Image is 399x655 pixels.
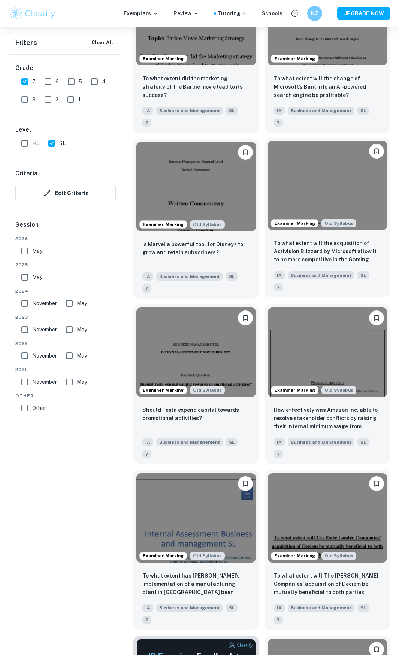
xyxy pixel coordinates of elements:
span: 7 [32,77,36,86]
span: Business and Management [156,438,223,446]
span: SL [357,438,369,446]
a: Examiner MarkingStarting from the May 2024 session, the Business IA requirements have changed. It... [133,470,259,630]
span: 7 [142,450,151,458]
button: Bookmark [369,310,384,325]
span: May [77,352,87,360]
span: 5 [79,77,82,86]
img: Business and Management IA example thumbnail: To what extent has Tesla’s implementatio [136,473,256,563]
span: May [32,247,42,255]
span: SL [357,271,369,279]
span: May [77,299,87,307]
img: Business and Management IA example thumbnail: To what extent will the acquisition of A [268,141,387,230]
span: Business and Management [156,604,223,612]
span: November [32,378,57,386]
p: How effectively was Amazon Inc. able to resolve stakeholder conflicts by raising their internal m... [274,406,381,431]
span: Examiner Marking [271,387,318,394]
p: Should Tesla expend capital towards promotional activities? [142,406,250,422]
a: Schools [262,9,282,18]
span: Old Syllabus [321,552,356,560]
div: Starting from the May 2024 session, the Business IA requirements have changed. It's OK to refer t... [190,386,225,394]
span: Other [32,404,46,412]
p: Is Marvel a powerful tool for Disney+ to grow and retain subscribers? [142,240,250,257]
span: 7 [274,616,283,624]
p: To what extent will The Estée Lauder Companies’ acquisition of Deciem be mutually beneficial to b... [274,572,381,597]
span: 7 [142,119,151,127]
button: NZ [307,6,322,21]
span: IA [142,604,153,612]
span: IA [274,604,285,612]
p: To what extent will the change of Microsoft’s Bing into an AI-powered search engine be profitable? [274,74,381,99]
span: Examiner Marking [271,553,318,559]
img: Business and Management IA example thumbnail: Is Marvel a powerful tool for Disney+ to [136,142,256,231]
span: SL [226,107,238,115]
a: Tutoring [218,9,247,18]
button: Bookmark [369,144,384,159]
span: Business and Management [156,272,223,281]
span: November [32,325,57,334]
span: SL [357,107,369,115]
h6: Criteria [15,169,37,178]
span: SL [226,272,238,281]
button: Bookmark [238,310,253,325]
span: 2024 [15,288,116,294]
span: 4 [102,77,106,86]
span: SL [59,139,66,147]
span: 1 [78,95,81,104]
span: 2023 [15,314,116,321]
span: Business and Management [288,438,354,446]
h6: Session [15,220,116,235]
span: 2026 [15,235,116,242]
div: Starting from the May 2024 session, the Business IA requirements have changed. It's OK to refer t... [190,552,225,560]
span: Old Syllabus [190,220,225,229]
p: To what extent did the marketing strategy of the Barbie movie lead to its success? [142,74,250,99]
span: Old Syllabus [190,386,225,394]
span: Examiner Marking [140,387,187,394]
span: Business and Management [288,271,354,279]
a: Examiner MarkingStarting from the May 2024 session, the Business IA requirements have changed. It... [265,304,390,464]
button: Clear All [90,37,115,48]
h6: Grade [15,64,116,73]
span: IA [142,272,153,281]
span: November [32,299,57,307]
div: Starting from the May 2024 session, the Business IA requirements have changed. It's OK to refer t... [321,552,356,560]
button: Bookmark [238,476,253,491]
p: Exemplars [124,9,158,18]
h6: Level [15,125,116,134]
span: 2025 [15,261,116,268]
span: HL [32,139,39,147]
a: Examiner MarkingStarting from the May 2024 session, the Business IA requirements have changed. It... [133,304,259,464]
span: 2022 [15,340,116,347]
span: November [32,352,57,360]
div: Starting from the May 2024 session, the Business IA requirements have changed. It's OK to refer t... [321,386,356,394]
button: Edit Criteria [15,184,116,202]
span: IA [274,271,285,279]
a: Examiner MarkingStarting from the May 2024 session, the Business IA requirements have changed. It... [265,470,390,630]
button: UPGRADE NOW [337,7,390,20]
span: IA [274,107,285,115]
img: Clastify logo [9,6,57,21]
button: Help and Feedback [288,7,301,20]
span: Business and Management [288,604,354,612]
span: 7 [274,119,283,127]
span: Examiner Marking [271,55,318,62]
span: 2 [55,95,58,104]
span: Examiner Marking [140,553,187,559]
a: Examiner MarkingStarting from the May 2024 session, the Business IA requirements have changed. It... [265,139,390,299]
div: Starting from the May 2024 session, the Business IA requirements have changed. It's OK to refer t... [190,220,225,229]
span: Old Syllabus [321,386,356,394]
span: Examiner Marking [271,220,318,227]
h6: NZ [311,9,319,18]
a: Examiner MarkingStarting from the May 2024 session, the Business IA requirements have changed. It... [133,139,259,299]
span: 3 [32,95,36,104]
span: IA [142,107,153,115]
span: Examiner Marking [140,55,187,62]
p: To what extent has Tesla’s implementation of a manufacturing plant in shanghai been profitable? [142,572,250,597]
span: Old Syllabus [321,219,356,227]
span: SL [226,438,238,446]
span: Other [15,392,116,399]
button: Bookmark [238,145,253,160]
p: Review [173,9,199,18]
